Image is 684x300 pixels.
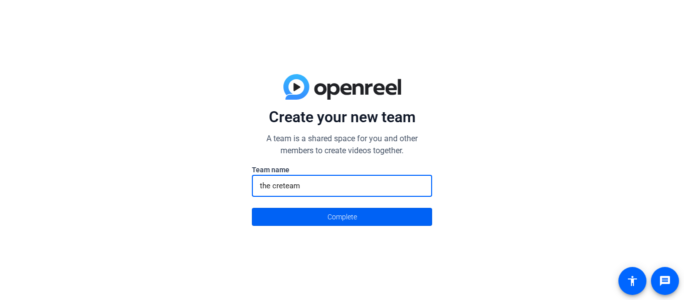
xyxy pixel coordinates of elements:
p: Create your new team [252,108,432,127]
mat-icon: accessibility [626,275,638,287]
p: A team is a shared space for you and other members to create videos together. [252,133,432,157]
label: Team name [252,165,432,175]
input: Enter here [260,180,424,192]
span: Complete [327,207,357,226]
mat-icon: message [659,275,671,287]
button: Complete [252,208,432,226]
img: blue-gradient.svg [283,74,401,100]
